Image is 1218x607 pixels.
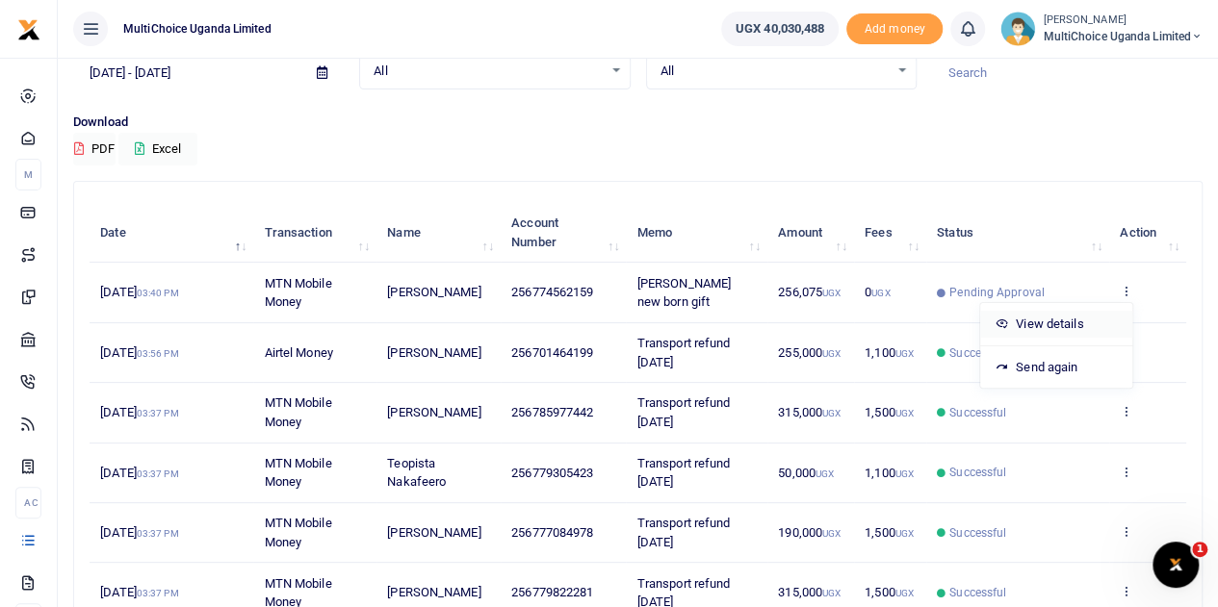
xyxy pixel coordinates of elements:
span: Transport refund [DATE] [637,395,731,429]
span: [DATE] [100,585,178,599]
th: Status: activate to sort column ascending [926,203,1109,263]
small: UGX [822,288,841,298]
small: 03:40 PM [137,288,179,298]
span: 315,000 [778,585,841,599]
a: Add money [846,20,943,35]
input: Search [932,57,1203,89]
span: Successful [949,344,1006,362]
p: Download [73,113,1203,133]
span: 1 [1192,542,1207,557]
span: [PERSON_NAME] [387,525,480,540]
small: UGX [822,408,841,418]
span: MTN Mobile Money [265,516,332,549]
button: Excel [118,133,197,165]
th: Transaction: activate to sort column ascending [253,203,376,263]
input: select period [73,57,301,89]
span: All [374,62,602,81]
img: logo-small [17,18,40,41]
span: Successful [949,524,1006,542]
span: 1,500 [865,405,914,419]
span: Transport refund [DATE] [637,516,731,549]
span: All [661,62,889,81]
span: 315,000 [778,405,841,419]
th: Date: activate to sort column descending [90,203,253,263]
span: 1,100 [865,466,914,480]
a: logo-small logo-large logo-large [17,21,40,36]
small: UGX [816,468,834,479]
span: 1,500 [865,525,914,540]
span: Transport refund [DATE] [637,456,731,490]
th: Account Number: activate to sort column ascending [501,203,627,263]
span: 256777084978 [511,525,593,540]
span: [DATE] [100,466,178,480]
span: [PERSON_NAME] [387,285,480,299]
img: profile-user [1000,12,1035,46]
span: [DATE] [100,525,178,540]
span: 255,000 [778,345,841,360]
span: 1,100 [865,345,914,360]
a: View details [980,311,1132,338]
li: Ac [15,487,41,518]
small: UGX [822,528,841,539]
span: 256774562159 [511,285,593,299]
span: Successful [949,464,1006,481]
small: UGX [871,288,890,298]
span: 0 [865,285,890,299]
small: UGX [895,348,914,359]
small: 03:37 PM [137,528,179,539]
th: Amount: activate to sort column ascending [767,203,854,263]
span: UGX 40,030,488 [736,19,824,38]
span: Transport refund [DATE] [637,336,731,369]
small: UGX [895,468,914,479]
small: UGX [895,528,914,539]
span: [DATE] [100,405,178,419]
small: 03:37 PM [137,468,179,479]
small: UGX [822,588,841,598]
span: 256701464199 [511,345,593,360]
th: Name: activate to sort column ascending [376,203,501,263]
span: [PERSON_NAME] [387,585,480,599]
a: Send again [980,354,1132,381]
span: [PERSON_NAME] new born gift [637,276,731,310]
a: UGX 40,030,488 [721,12,839,46]
iframe: Intercom live chat [1153,542,1199,588]
small: 03:56 PM [137,348,179,359]
small: UGX [895,588,914,598]
small: UGX [822,348,841,359]
span: MTN Mobile Money [265,456,332,490]
small: 03:37 PM [137,588,179,598]
span: 190,000 [778,525,841,540]
small: 03:37 PM [137,408,179,418]
span: Add money [846,13,943,45]
th: Memo: activate to sort column ascending [626,203,766,263]
span: [PERSON_NAME] [387,405,480,419]
span: 256,075 [778,285,841,299]
span: [PERSON_NAME] [387,345,480,360]
span: MTN Mobile Money [265,276,332,310]
span: Teopista Nakafeero [387,456,446,490]
small: UGX [895,408,914,418]
span: 256785977442 [511,405,593,419]
span: [DATE] [100,285,178,299]
span: Pending Approval [949,284,1045,301]
li: Wallet ballance [713,12,846,46]
span: MultiChoice Uganda Limited [116,20,279,38]
span: MTN Mobile Money [265,395,332,429]
th: Action: activate to sort column ascending [1109,203,1186,263]
small: [PERSON_NAME] [1043,13,1203,29]
span: Airtel Money [265,345,333,360]
li: M [15,159,41,190]
span: 256779305423 [511,466,593,480]
span: MultiChoice Uganda Limited [1043,28,1203,45]
li: Toup your wallet [846,13,943,45]
span: [DATE] [100,345,178,360]
span: Successful [949,584,1006,601]
a: profile-user [PERSON_NAME] MultiChoice Uganda Limited [1000,12,1203,46]
span: Successful [949,404,1006,421]
span: 1,500 [865,585,914,599]
span: 50,000 [778,466,834,480]
button: PDF [73,133,116,165]
th: Fees: activate to sort column ascending [854,203,926,263]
